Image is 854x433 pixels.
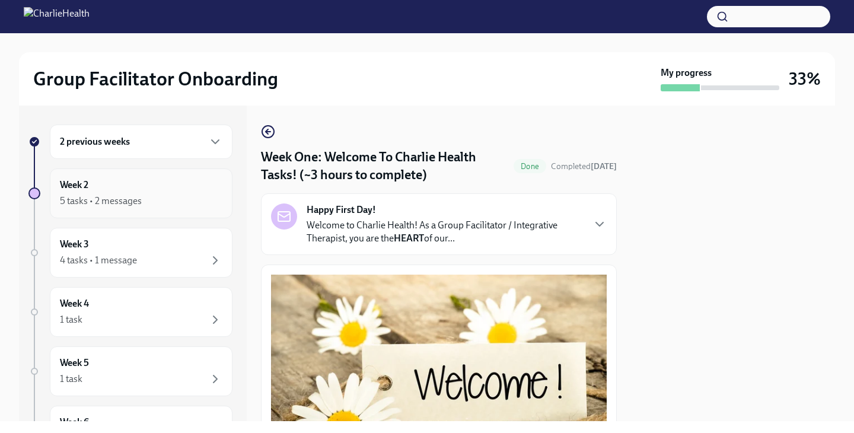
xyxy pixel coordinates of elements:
div: 2 previous weeks [50,125,232,159]
h6: 2 previous weeks [60,135,130,148]
h6: Week 4 [60,297,89,310]
a: Week 51 task [28,346,232,396]
h6: Week 2 [60,179,88,192]
h3: 33% [789,68,821,90]
span: Done [514,162,546,171]
div: 5 tasks • 2 messages [60,195,142,208]
h2: Group Facilitator Onboarding [33,67,278,91]
img: CharlieHealth [24,7,90,26]
h6: Week 3 [60,238,89,251]
strong: [DATE] [591,161,617,171]
strong: My progress [661,66,712,79]
span: September 30th, 2025 18:03 [551,161,617,172]
a: Week 25 tasks • 2 messages [28,168,232,218]
a: Week 41 task [28,287,232,337]
strong: Happy First Day! [307,203,376,216]
div: 4 tasks • 1 message [60,254,137,267]
span: Completed [551,161,617,171]
a: Week 34 tasks • 1 message [28,228,232,278]
strong: HEART [394,233,424,244]
p: Welcome to Charlie Health! As a Group Facilitator / Integrative Therapist, you are the of our... [307,219,583,245]
h6: Week 6 [60,416,89,429]
h6: Week 5 [60,356,89,370]
div: 1 task [60,372,82,386]
div: 1 task [60,313,82,326]
h4: Week One: Welcome To Charlie Health Tasks! (~3 hours to complete) [261,148,509,184]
